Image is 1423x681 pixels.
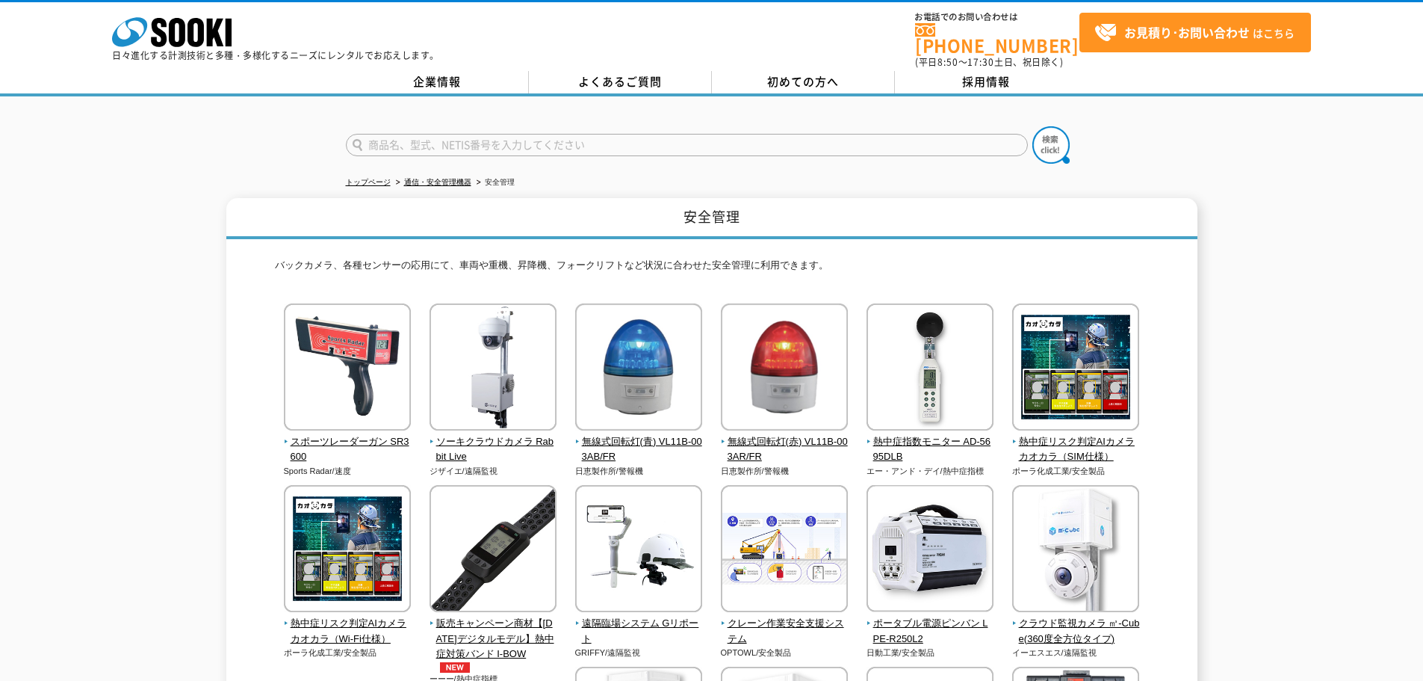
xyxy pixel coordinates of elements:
span: 販売キャンペーン商材【[DATE]デジタルモデル】熱中症対策バンド I-BOW [430,616,557,673]
p: ジザイエ/遠隔監視 [430,465,557,478]
span: (平日 ～ 土日、祝日除く) [915,55,1063,69]
span: クレーン作業安全支援システム [721,616,849,647]
a: 遠隔臨場システム Gリポート [575,602,703,647]
p: エー・アンド・デイ/熱中症指標 [866,465,994,478]
img: 遠隔臨場システム Gリポート [575,485,702,616]
a: 初めての方へ [712,71,895,93]
span: 初めての方へ [767,73,839,90]
img: 熱中症指数モニター AD-5695DLB [866,303,993,434]
a: ソーキクラウドカメラ Rabbit Live [430,420,557,465]
li: 安全管理 [474,175,515,191]
img: 無線式回転灯(赤) VL11B-003AR/FR [721,303,848,434]
h1: 安全管理 [226,198,1197,239]
a: トップページ [346,178,391,186]
img: ソーキクラウドカメラ Rabbit Live [430,303,557,434]
img: 熱中症リスク判定AIカメラ カオカラ（SIM仕様） [1012,303,1139,434]
img: クラウド監視カメラ ㎥-Cube(360度全方位タイプ) [1012,485,1139,616]
p: ポーラ化成工業/安全製品 [284,647,412,659]
span: 無線式回転灯(赤) VL11B-003AR/FR [721,434,849,466]
img: ポータブル電源ピンバン LPE-R250L2 [866,485,993,616]
a: よくあるご質問 [529,71,712,93]
a: 企業情報 [346,71,529,93]
p: 日々進化する計測技術と多種・多様化するニーズにレンタルでお応えします。 [112,51,439,60]
a: 無線式回転灯(青) VL11B-003AB/FR [575,420,703,465]
span: クラウド監視カメラ ㎥-Cube(360度全方位タイプ) [1012,616,1140,647]
span: スポーツレーダーガン SR3600 [284,434,412,466]
a: 熱中症リスク判定AIカメラ カオカラ（Wi-Fi仕様） [284,602,412,647]
a: スポーツレーダーガン SR3600 [284,420,412,465]
span: ポータブル電源ピンバン LPE-R250L2 [866,616,994,647]
img: クレーン作業安全支援システム [721,485,848,616]
a: [PHONE_NUMBER] [915,23,1079,54]
span: お電話でのお問い合わせは [915,13,1079,22]
a: お見積り･お問い合わせはこちら [1079,13,1311,52]
img: 無線式回転灯(青) VL11B-003AB/FR [575,303,702,434]
span: 無線式回転灯(青) VL11B-003AB/FR [575,434,703,466]
img: スポーツレーダーガン SR3600 [284,303,411,434]
strong: お見積り･お問い合わせ [1124,23,1250,41]
a: 販売キャンペーン商材【[DATE]デジタルモデル】熱中症対策バンド I-BOWNEW [430,602,557,673]
a: クラウド監視カメラ ㎥-Cube(360度全方位タイプ) [1012,602,1140,647]
p: バックカメラ、各種センサーの応用にて、車両や重機、昇降機、フォークリフトなど状況に合わせた安全管理に利用できます。 [275,258,1149,281]
img: NEW [436,662,474,673]
p: Sports Radar/速度 [284,465,412,478]
p: OPTOWL/安全製品 [721,647,849,659]
a: 熱中症指数モニター AD-5695DLB [866,420,994,465]
p: 日恵製作所/警報機 [721,465,849,478]
span: 8:50 [937,55,958,69]
p: GRIFFY/遠隔監視 [575,647,703,659]
a: 通信・安全管理機器 [404,178,471,186]
a: 採用情報 [895,71,1078,93]
span: 遠隔臨場システム Gリポート [575,616,703,647]
span: はこちら [1094,22,1295,44]
a: クレーン作業安全支援システム [721,602,849,647]
p: ポーラ化成工業/安全製品 [1012,465,1140,478]
a: 無線式回転灯(赤) VL11B-003AR/FR [721,420,849,465]
span: 熱中症指数モニター AD-5695DLB [866,434,994,466]
img: btn_search.png [1032,126,1070,164]
a: ポータブル電源ピンバン LPE-R250L2 [866,602,994,647]
span: 熱中症リスク判定AIカメラ カオカラ（SIM仕様） [1012,434,1140,466]
p: 日動工業/安全製品 [866,647,994,659]
img: 熱中症リスク判定AIカメラ カオカラ（Wi-Fi仕様） [284,485,411,616]
p: 日恵製作所/警報機 [575,465,703,478]
p: イーエスエス/遠隔監視 [1012,647,1140,659]
span: 熱中症リスク判定AIカメラ カオカラ（Wi-Fi仕様） [284,616,412,647]
img: 販売キャンペーン商材【2025年デジタルモデル】熱中症対策バンド I-BOW [430,485,557,616]
a: 熱中症リスク判定AIカメラ カオカラ（SIM仕様） [1012,420,1140,465]
span: 17:30 [967,55,994,69]
span: ソーキクラウドカメラ Rabbit Live [430,434,557,466]
input: 商品名、型式、NETIS番号を入力してください [346,134,1028,156]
